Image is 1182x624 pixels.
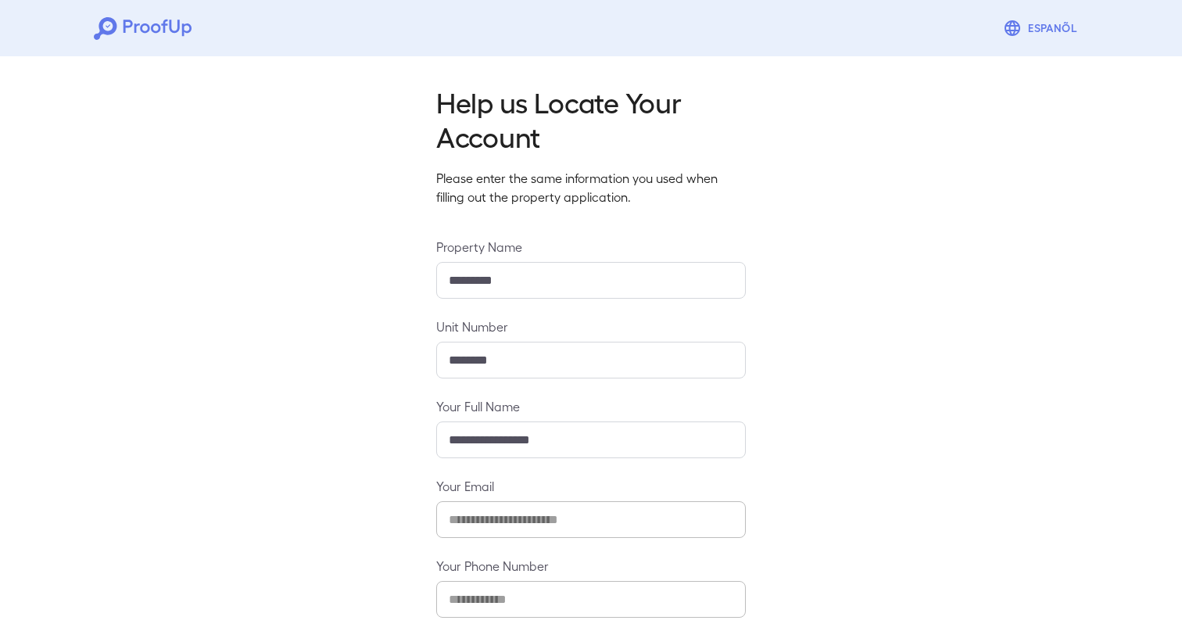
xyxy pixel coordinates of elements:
label: Property Name [436,238,746,256]
h2: Help us Locate Your Account [436,84,746,153]
label: Your Phone Number [436,557,746,575]
button: Espanõl [997,13,1088,44]
label: Your Email [436,477,746,495]
label: Your Full Name [436,397,746,415]
label: Unit Number [436,317,746,335]
p: Please enter the same information you used when filling out the property application. [436,169,746,206]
